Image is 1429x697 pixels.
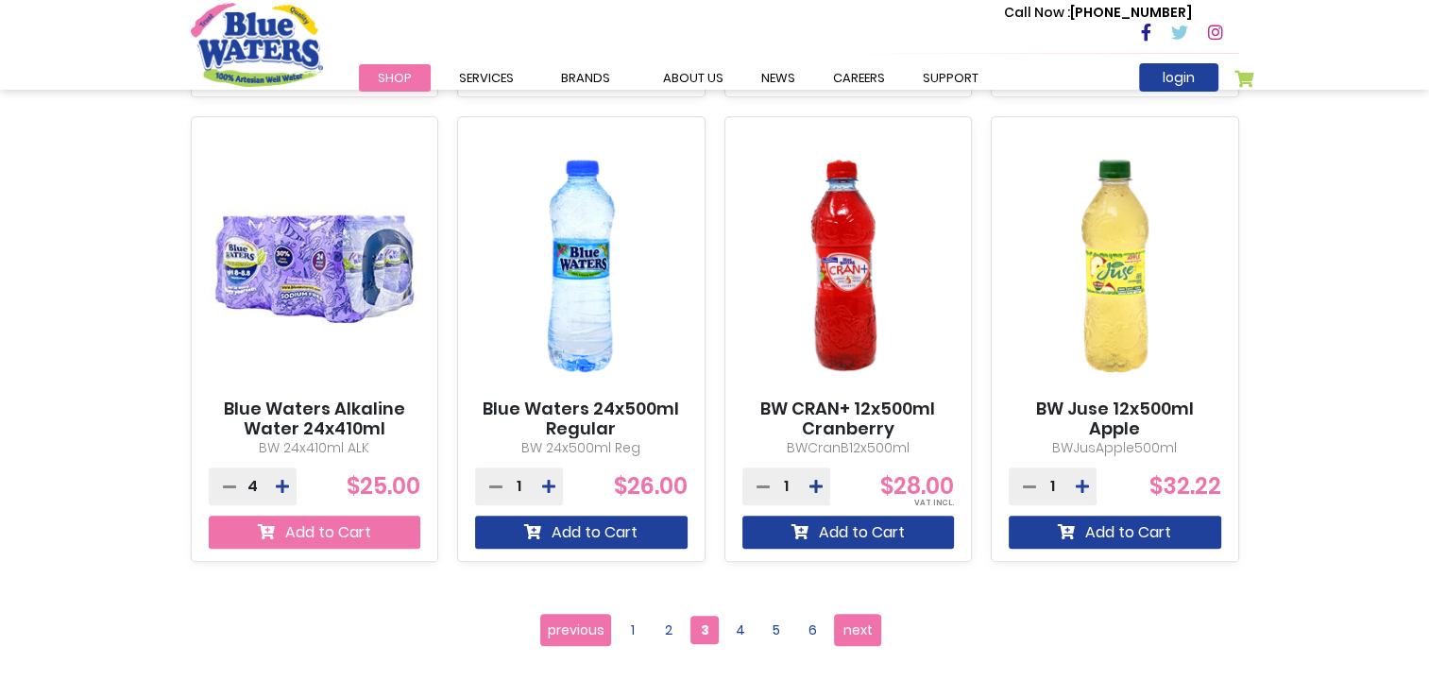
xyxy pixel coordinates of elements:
[1004,3,1192,23] p: [PHONE_NUMBER]
[1009,438,1221,458] p: BWJusApple500ml
[814,64,904,92] a: careers
[644,64,742,92] a: about us
[209,438,421,458] p: BW 24x410ml ALK
[209,399,421,439] a: Blue Waters Alkaline Water 24x410ml
[540,614,611,646] a: previous
[1139,63,1218,92] a: login
[742,516,955,549] button: Add to Cart
[742,133,955,399] img: BW CRAN+ 12x500ml Cranberry
[742,438,955,458] p: BWCranB12x500ml
[1004,3,1070,22] span: Call Now :
[209,516,421,549] button: Add to Cart
[834,614,881,646] a: next
[475,399,688,439] a: Blue Waters 24x500ml Regular
[459,69,514,87] span: Services
[880,470,954,501] span: $28.00
[619,616,647,644] a: 1
[347,470,420,501] span: $25.00
[1009,133,1221,399] img: BW Juse 12x500ml Apple
[726,616,755,644] a: 4
[742,399,955,439] a: BW CRAN+ 12x500ml Cranberry
[1149,470,1221,501] span: $32.22
[475,516,688,549] button: Add to Cart
[655,616,683,644] a: 2
[798,616,826,644] a: 6
[1009,516,1221,549] button: Add to Cart
[904,64,997,92] a: support
[475,133,688,399] img: Blue Waters 24x500ml Regular
[690,616,719,644] span: 3
[548,616,604,644] span: previous
[209,133,421,399] img: Blue Waters Alkaline Water 24x410ml
[843,616,873,644] span: next
[191,3,323,86] a: store logo
[1009,399,1221,439] a: BW Juse 12x500ml Apple
[475,438,688,458] p: BW 24x500ml Reg
[742,64,814,92] a: News
[378,69,412,87] span: Shop
[762,616,791,644] a: 5
[614,470,688,501] span: $26.00
[561,69,610,87] span: Brands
